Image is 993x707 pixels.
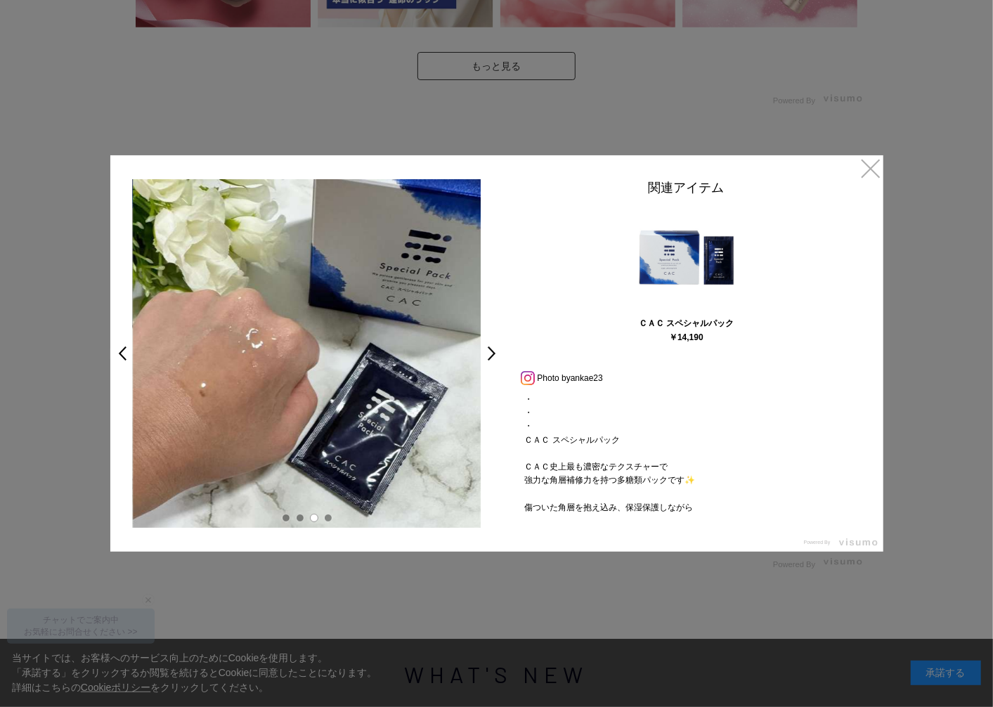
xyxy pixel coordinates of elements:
[538,370,571,387] span: Photo by
[624,317,748,330] div: ＣＡＣ スペシャルパック
[133,179,481,528] img: e9090d11-1f08-4e31-b1bd-5f8d4e806e44-large.jpg
[109,341,129,366] a: <
[571,373,603,383] a: ankae23
[511,393,862,515] p: ・ ・ ・ ＣＡＣ スペシャルパック ＣＡＣ史上最も濃密なテクスチャーで 強力な角層補修力を持つ多糖類パックです✨ 傷ついた角層を抱え込み、保湿保護しながら 角層が整った状態になるようサポートし...
[511,179,862,202] div: 関連アイテム
[858,155,883,181] a: ×
[669,333,703,342] div: ￥14,190
[634,206,739,311] img: 060401.jpg
[486,341,505,366] a: >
